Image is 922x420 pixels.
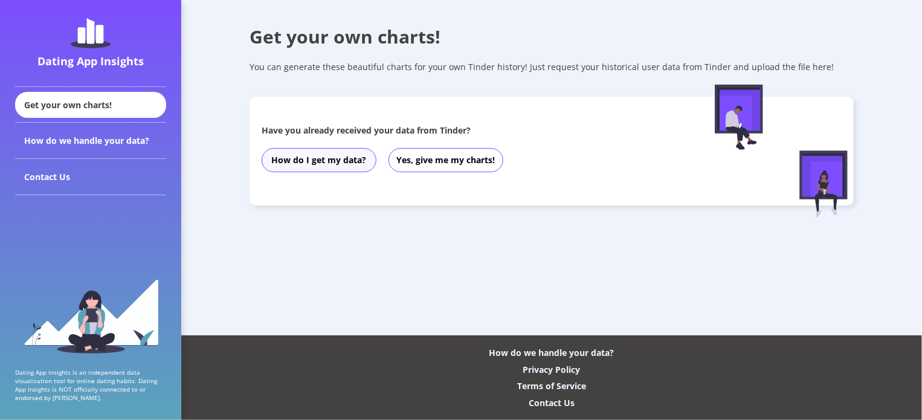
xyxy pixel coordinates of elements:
img: female-figure-sitting.afd5d174.svg [799,150,848,218]
div: Get your own charts! [15,92,166,118]
div: Contact Us [15,159,166,195]
div: Privacy Policy [523,364,581,375]
div: Have you already received your data from Tinder? [262,124,668,136]
div: Dating App Insights [18,54,163,68]
div: You can generate these beautiful charts for your own Tinder history! Just request your historical... [250,61,854,73]
img: male-figure-sitting.c9faa881.svg [715,85,763,150]
button: How do I get my data? [262,148,376,172]
div: Terms of Service [517,380,586,392]
div: How do we handle your data? [15,123,166,159]
button: Yes, give me my charts! [388,148,503,172]
p: Dating App Insights is an independent data visualization tool for online dating habits. Dating Ap... [15,368,166,402]
img: dating-app-insights-logo.5abe6921.svg [71,18,111,48]
div: How do we handle your data? [489,347,614,358]
div: Get your own charts! [250,24,854,49]
div: Contact Us [529,397,575,409]
img: sidebar_girl.91b9467e.svg [23,278,159,354]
